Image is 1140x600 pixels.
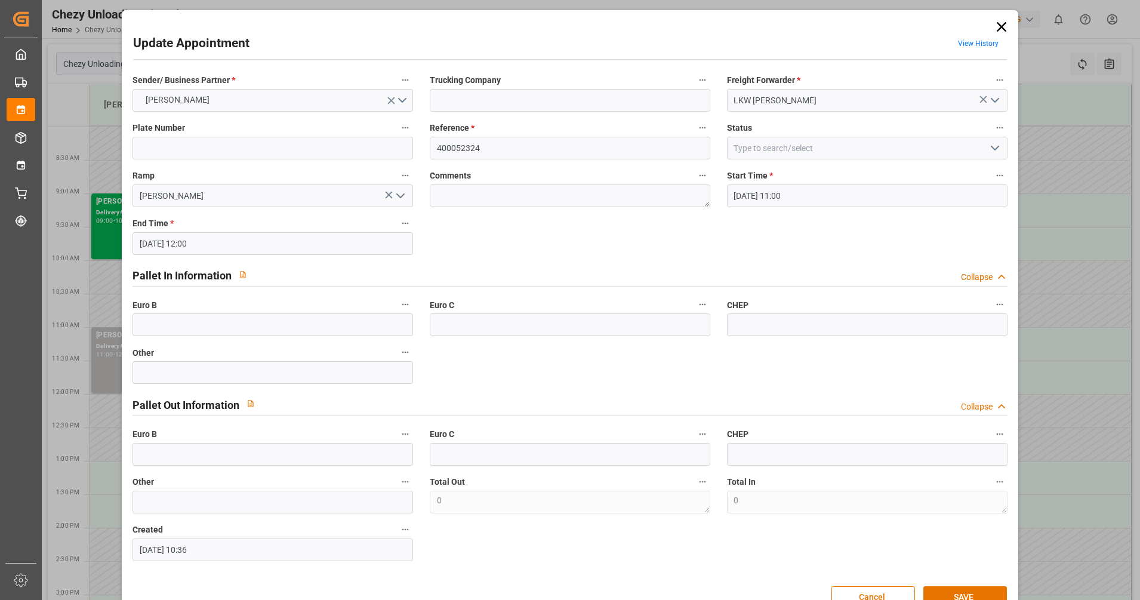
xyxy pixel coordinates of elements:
span: Total In [727,476,756,488]
span: Total Out [430,476,465,488]
span: End Time [133,217,174,230]
h2: Update Appointment [133,34,249,53]
button: Total In [992,474,1007,490]
button: Other [398,344,413,360]
button: Comments [695,168,710,183]
span: Status [727,122,752,134]
span: CHEP [727,428,748,441]
input: DD.MM.YYYY HH:MM [133,539,413,561]
span: [PERSON_NAME] [140,94,215,106]
button: Other [398,474,413,490]
input: DD.MM.YYYY HH:MM [133,232,413,255]
span: Sender/ Business Partner [133,74,235,87]
div: Collapse [961,271,993,284]
button: End Time * [398,216,413,231]
button: Start Time * [992,168,1007,183]
span: Ramp [133,170,155,182]
button: Reference * [695,120,710,136]
span: Comments [430,170,471,182]
span: Plate Number [133,122,185,134]
button: Euro B [398,297,413,312]
button: Euro B [398,426,413,442]
span: Euro C [430,299,454,312]
textarea: 0 [727,491,1007,513]
button: open menu [133,89,413,112]
button: Plate Number [398,120,413,136]
button: Sender/ Business Partner * [398,72,413,88]
span: Other [133,347,154,359]
textarea: 0 [430,491,710,513]
button: open menu [391,187,409,205]
span: Euro B [133,428,157,441]
a: View History [958,39,999,48]
h2: Pallet Out Information [133,397,239,413]
span: Freight Forwarder [727,74,800,87]
span: Reference [430,122,475,134]
button: Euro C [695,426,710,442]
button: View description [239,392,262,415]
input: DD.MM.YYYY HH:MM [727,184,1007,207]
span: CHEP [727,299,748,312]
h2: Pallet In Information [133,267,232,284]
input: Type to search/select [727,137,1007,159]
button: open menu [985,91,1003,110]
div: Collapse [961,401,993,413]
button: Ramp [398,168,413,183]
input: Type to search/select [133,184,413,207]
button: Euro C [695,297,710,312]
button: Total Out [695,474,710,490]
span: Other [133,476,154,488]
button: open menu [985,139,1003,158]
button: CHEP [992,426,1007,442]
button: View description [232,263,254,286]
button: Created [398,522,413,537]
span: Start Time [727,170,773,182]
span: Created [133,524,163,536]
button: Trucking Company [695,72,710,88]
button: Freight Forwarder * [992,72,1007,88]
span: Trucking Company [430,74,501,87]
span: Euro B [133,299,157,312]
span: Euro C [430,428,454,441]
button: Status [992,120,1007,136]
button: CHEP [992,297,1007,312]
